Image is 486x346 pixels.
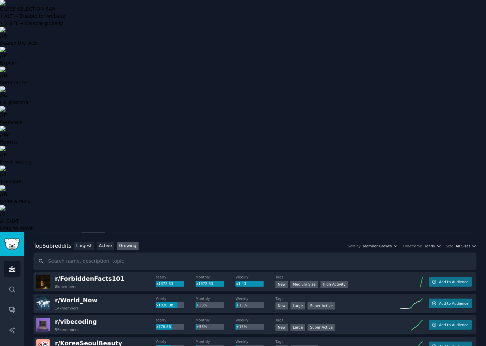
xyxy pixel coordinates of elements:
span: x1.43 [236,282,246,286]
button: Member Growth [363,244,398,248]
span: +53% [196,325,207,329]
img: vibecoding [36,318,50,332]
div: Super Active [308,302,335,309]
dt: Yearly [156,318,196,322]
a: Growing [117,242,139,250]
button: Add to Audience [429,299,472,308]
div: 56k members [55,327,78,332]
span: +13% [236,303,247,307]
dt: Yearly [156,296,196,301]
dt: Monthly [196,318,235,322]
dt: Monthly [196,339,235,344]
button: Add to Audience [429,277,472,287]
span: x776.86 [156,325,171,329]
div: Sort by [348,244,361,248]
div: 8k members [55,284,76,289]
span: r/ vibecoding [55,318,97,325]
button: Yearly [425,244,441,248]
span: Member Growth [363,244,392,248]
span: Add to Audience [439,301,468,306]
img: GummySearch logo [4,238,20,250]
span: x1372.33 [196,282,213,286]
span: +13% [236,325,247,329]
span: r/ ForbiddenFacts101 [55,275,124,282]
div: New [275,281,288,288]
span: Add to Audience [439,279,468,284]
img: ForbiddenFacts101 [36,275,50,289]
button: Add to Audience [429,320,472,330]
dt: Weekly [235,296,275,301]
div: Large [290,302,305,309]
input: Search name, description, topic [33,253,476,270]
dt: Weekly [235,339,275,344]
dt: Yearly [156,339,196,344]
dt: Tags [275,339,395,344]
span: All Sizes [456,244,470,248]
span: x1038.08 [156,303,173,307]
div: Super Active [308,324,335,331]
div: Size [446,244,454,248]
dt: Tags [275,275,395,279]
div: New [275,302,288,309]
div: New [275,324,288,331]
span: r/ World_Now [55,297,97,304]
dt: Tags [275,318,395,322]
dt: Weekly [235,275,275,279]
dt: Monthly [196,296,235,301]
div: Top Subreddits [33,242,71,250]
dt: Yearly [156,275,196,279]
div: Medium Size [290,281,318,288]
button: All Sizes [456,244,476,248]
div: Timeframe [403,244,422,248]
dt: Weekly [235,318,275,322]
span: +38% [196,303,207,307]
dt: Tags [275,296,395,301]
span: Add to Audience [439,322,468,327]
div: High Activity [320,281,348,288]
div: Large [290,324,305,331]
span: x1372.33 [156,282,173,286]
span: Yearly [425,244,435,248]
a: Active [97,242,114,250]
img: World_Now [36,296,50,311]
div: 14k members [55,306,78,311]
dt: Monthly [196,275,235,279]
a: Largest [74,242,94,250]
